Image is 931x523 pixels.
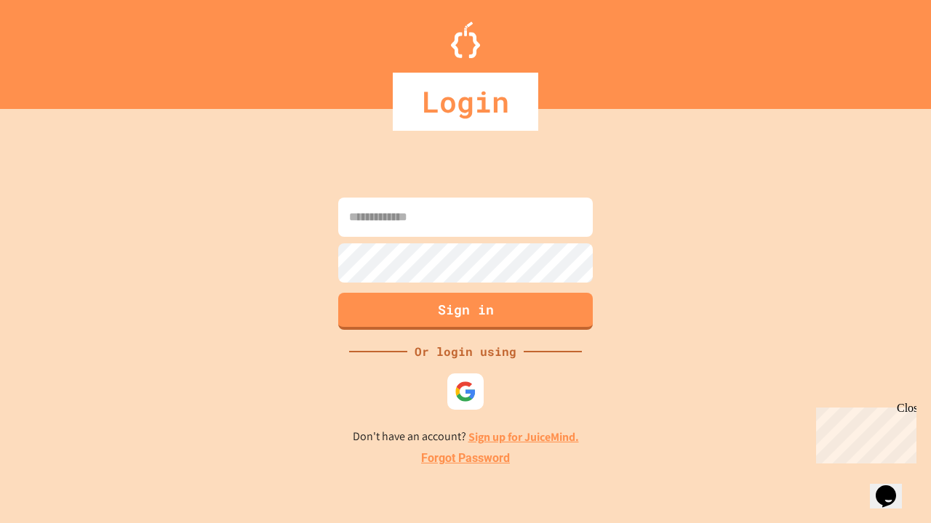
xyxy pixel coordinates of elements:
div: Chat with us now!Close [6,6,100,92]
iframe: chat widget [870,465,916,508]
img: google-icon.svg [455,381,476,402]
img: Logo.svg [451,22,480,58]
a: Forgot Password [421,450,510,467]
p: Don't have an account? [353,428,579,446]
iframe: chat widget [810,402,916,463]
div: Or login using [407,343,524,360]
a: Sign up for JuiceMind. [468,429,579,445]
button: Sign in [338,293,593,330]
div: Login [393,73,538,131]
